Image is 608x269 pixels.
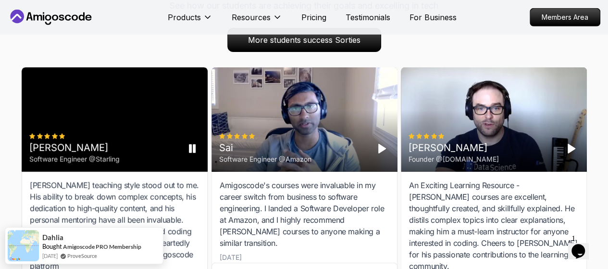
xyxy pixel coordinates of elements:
button: Pause [184,141,199,157]
span: Dahlia [42,233,63,242]
p: More students success Sorties [228,28,381,51]
div: Founder @[DOMAIN_NAME] [409,155,499,165]
a: Pricing [301,12,326,23]
a: Amigoscode PRO Membership [63,243,141,250]
button: Play [563,141,579,157]
div: Sai [219,141,311,155]
a: Members Area [530,8,600,26]
button: Resources [232,12,282,31]
button: Play [374,141,389,157]
iframe: chat widget [568,231,598,259]
a: ProveSource [67,252,97,260]
img: provesource social proof notification image [8,230,39,261]
a: More students success Sorties [227,28,381,52]
div: Software Engineer @Amazon [219,155,311,165]
div: [PERSON_NAME] [409,141,499,155]
button: Products [168,12,212,31]
a: Testimonials [346,12,390,23]
div: Amigoscode's courses were invaluable in my career switch from business to software engineering. I... [220,180,389,249]
a: For Business [409,12,457,23]
div: [PERSON_NAME] [29,141,120,155]
p: Resources [232,12,271,23]
p: Members Area [530,9,600,26]
span: [DATE] [42,252,58,260]
div: [DATE] [220,253,242,263]
p: Products [168,12,201,23]
div: Software Engineer @Starling [29,155,120,165]
span: Bought [42,243,62,250]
